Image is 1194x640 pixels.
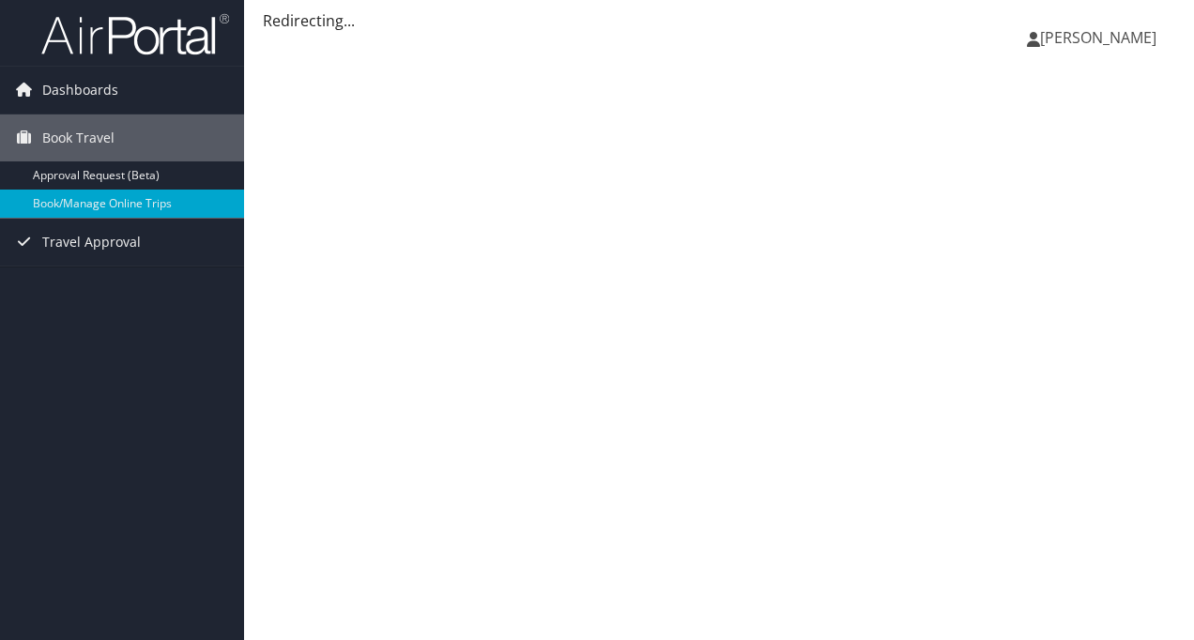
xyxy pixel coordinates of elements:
span: Dashboards [42,67,118,114]
span: Travel Approval [42,219,141,266]
div: Redirecting... [263,9,1175,32]
span: [PERSON_NAME] [1040,27,1156,48]
span: Book Travel [42,114,115,161]
img: airportal-logo.png [41,12,229,56]
a: [PERSON_NAME] [1027,9,1175,66]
